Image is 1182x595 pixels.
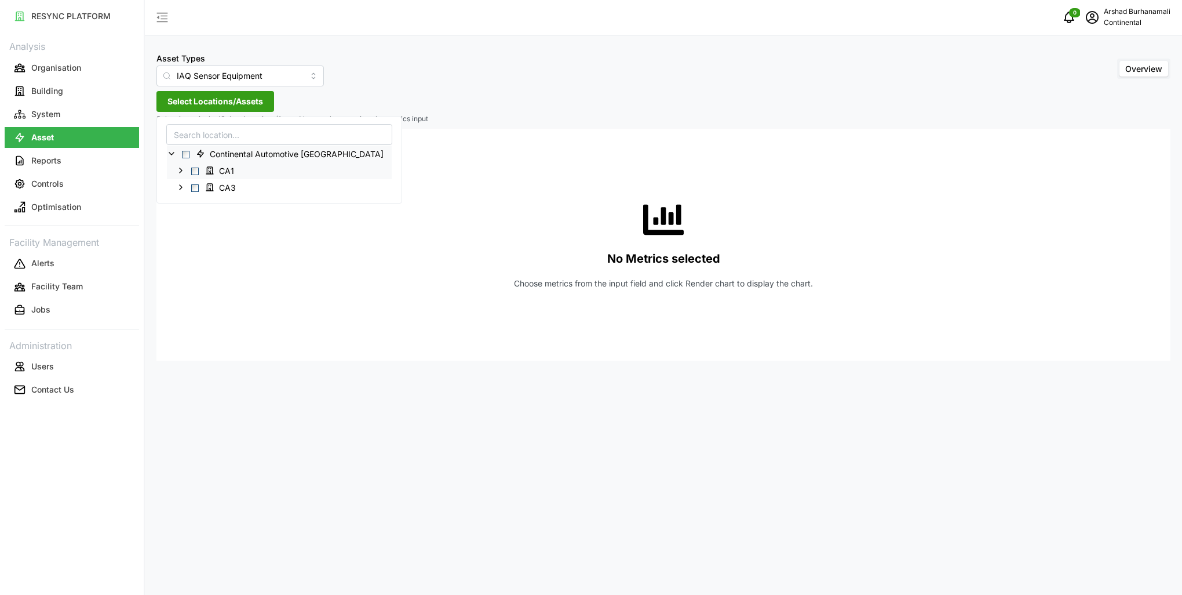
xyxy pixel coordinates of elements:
p: RESYNC PLATFORM [31,10,111,22]
p: Facility Team [31,281,83,292]
button: System [5,104,139,125]
a: Users [5,355,139,378]
a: Contact Us [5,378,139,401]
p: Analysis [5,37,139,54]
span: Select Locations/Assets [167,92,263,111]
button: Facility Team [5,277,139,297]
span: CA3 [200,180,244,194]
a: System [5,103,139,126]
button: notifications [1057,6,1081,29]
button: Reports [5,150,139,171]
button: Jobs [5,300,139,321]
p: Asset [31,132,54,143]
a: RESYNC PLATFORM [5,5,139,28]
a: Alerts [5,252,139,275]
div: Select Locations/Assets [156,117,402,204]
button: Contact Us [5,379,139,400]
p: Controls [31,178,64,190]
p: Contact Us [31,384,74,396]
p: Choose metrics from the input field and click Render chart to display the chart. [514,278,813,289]
p: No Metrics selected [607,249,720,269]
span: Continental Automotive [GEOGRAPHIC_DATA] [210,148,384,160]
label: Asset Types [156,52,205,65]
span: Overview [1125,64,1162,74]
p: Optimisation [31,201,81,213]
p: Administration [5,336,139,353]
p: Building [31,85,63,97]
button: Building [5,81,139,101]
a: Organisation [5,56,139,79]
p: Select items in the 'Select Locations/Assets' button above to view the metrics input [156,114,1170,124]
span: CA3 [219,182,236,194]
button: Users [5,356,139,377]
span: Select CA1 [191,168,199,175]
button: Asset [5,127,139,148]
p: Continental [1104,17,1170,28]
a: Asset [5,126,139,149]
button: Optimisation [5,197,139,217]
p: Reports [31,155,61,166]
p: Jobs [31,304,50,315]
button: Select Locations/Assets [156,91,274,112]
button: Alerts [5,253,139,274]
a: Controls [5,172,139,195]
span: CA1 [200,164,242,177]
p: System [31,108,60,120]
p: Alerts [31,257,54,269]
a: Building [5,79,139,103]
span: Select CA3 [191,184,199,191]
p: Users [31,361,54,372]
span: Continental Automotive Singapore [191,147,392,161]
button: schedule [1081,6,1104,29]
span: 0 [1073,9,1077,17]
button: Organisation [5,57,139,78]
a: Reports [5,149,139,172]
a: Jobs [5,299,139,322]
a: Optimisation [5,195,139,219]
p: Organisation [31,62,81,74]
span: Select Continental Automotive Singapore [182,151,189,158]
p: Arshad Burhanamali [1104,6,1170,17]
button: Controls [5,173,139,194]
span: CA1 [219,165,234,177]
button: RESYNC PLATFORM [5,6,139,27]
a: Facility Team [5,275,139,299]
p: Facility Management [5,233,139,250]
input: Search location... [166,124,392,145]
